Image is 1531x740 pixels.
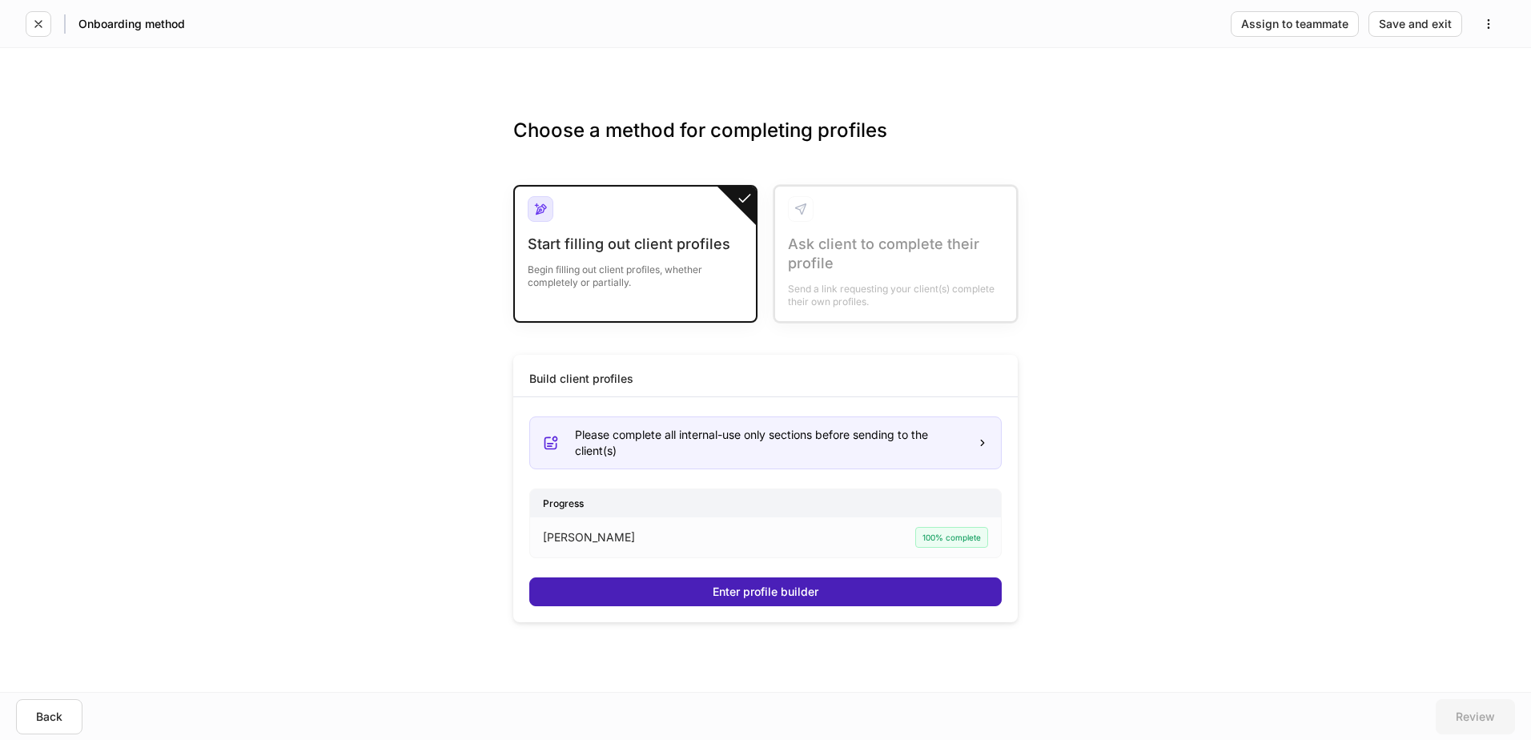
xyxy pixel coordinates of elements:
[543,529,635,545] p: [PERSON_NAME]
[78,16,185,32] h5: Onboarding method
[575,427,964,459] div: Please complete all internal-use only sections before sending to the client(s)
[513,118,1018,169] h3: Choose a method for completing profiles
[713,586,818,597] div: Enter profile builder
[530,489,1001,517] div: Progress
[915,527,988,548] div: 100% complete
[16,699,82,734] button: Back
[36,711,62,722] div: Back
[1231,11,1359,37] button: Assign to teammate
[1368,11,1462,37] button: Save and exit
[1241,18,1348,30] div: Assign to teammate
[528,254,743,289] div: Begin filling out client profiles, whether completely or partially.
[529,577,1002,606] button: Enter profile builder
[529,371,633,387] div: Build client profiles
[528,235,743,254] div: Start filling out client profiles
[1379,18,1452,30] div: Save and exit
